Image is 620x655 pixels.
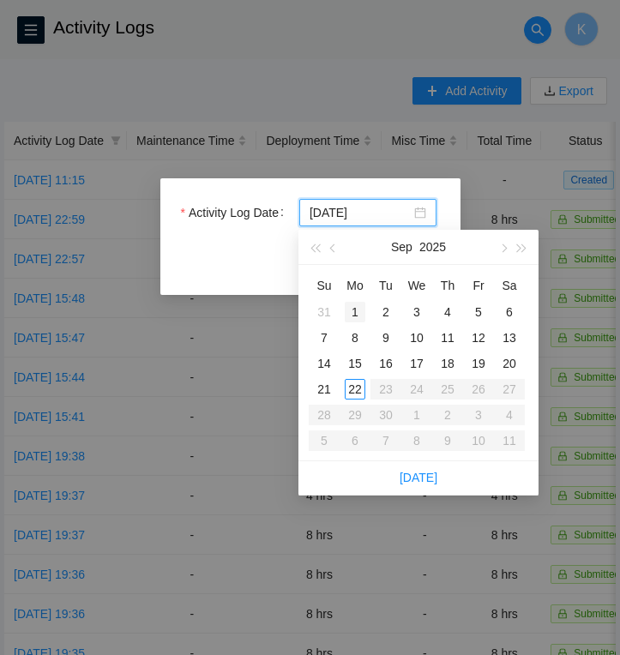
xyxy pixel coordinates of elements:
[370,325,401,351] td: 2025-09-09
[437,353,458,374] div: 18
[309,351,340,376] td: 2025-09-14
[340,325,370,351] td: 2025-09-08
[432,351,463,376] td: 2025-09-18
[370,351,401,376] td: 2025-09-16
[391,230,412,264] button: Sep
[181,199,291,226] label: Activity Log Date
[406,327,427,348] div: 10
[468,302,489,322] div: 5
[376,353,396,374] div: 16
[340,351,370,376] td: 2025-09-15
[340,299,370,325] td: 2025-09-01
[432,272,463,299] th: Th
[401,272,432,299] th: We
[309,325,340,351] td: 2025-09-07
[340,376,370,402] td: 2025-09-22
[499,302,520,322] div: 6
[463,272,494,299] th: Fr
[345,353,365,374] div: 15
[499,327,520,348] div: 13
[406,353,427,374] div: 17
[401,299,432,325] td: 2025-09-03
[494,272,525,299] th: Sa
[468,327,489,348] div: 12
[400,471,437,484] a: [DATE]
[419,230,446,264] button: 2025
[494,351,525,376] td: 2025-09-20
[494,325,525,351] td: 2025-09-13
[309,299,340,325] td: 2025-08-31
[314,379,334,400] div: 21
[310,203,411,222] input: Activity Log Date
[463,325,494,351] td: 2025-09-12
[376,302,396,322] div: 2
[432,325,463,351] td: 2025-09-11
[309,376,340,402] td: 2025-09-21
[401,325,432,351] td: 2025-09-10
[370,299,401,325] td: 2025-09-02
[376,327,396,348] div: 9
[309,272,340,299] th: Su
[314,353,334,374] div: 14
[432,299,463,325] td: 2025-09-04
[370,272,401,299] th: Tu
[468,353,489,374] div: 19
[437,302,458,322] div: 4
[340,272,370,299] th: Mo
[314,327,334,348] div: 7
[401,351,432,376] td: 2025-09-17
[345,302,365,322] div: 1
[345,327,365,348] div: 8
[314,302,334,322] div: 31
[437,327,458,348] div: 11
[494,299,525,325] td: 2025-09-06
[406,302,427,322] div: 3
[345,379,365,400] div: 22
[463,351,494,376] td: 2025-09-19
[463,299,494,325] td: 2025-09-05
[499,353,520,374] div: 20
